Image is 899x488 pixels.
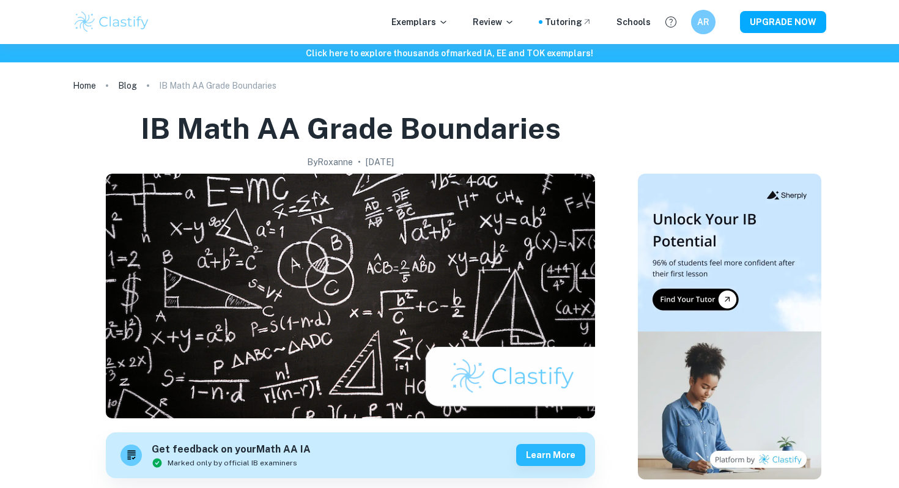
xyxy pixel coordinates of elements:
button: Help and Feedback [660,12,681,32]
img: Thumbnail [638,174,821,479]
img: Clastify logo [73,10,150,34]
a: Get feedback on yourMath AA IAMarked only by official IB examinersLearn more [106,432,595,478]
h2: By Roxanne [307,155,353,169]
h6: Click here to explore thousands of marked IA, EE and TOK exemplars ! [2,46,897,60]
a: Blog [118,77,137,94]
p: • [358,155,361,169]
h6: Get feedback on your Math AA IA [152,442,311,457]
button: AR [691,10,716,34]
img: IB Math AA Grade Boundaries cover image [106,174,595,418]
p: Review [473,15,514,29]
span: Marked only by official IB examiners [168,457,297,468]
a: Home [73,77,96,94]
a: Tutoring [545,15,592,29]
button: Learn more [516,444,585,466]
p: IB Math AA Grade Boundaries [159,79,276,92]
a: Schools [616,15,651,29]
p: Exemplars [391,15,448,29]
h6: AR [697,15,711,29]
h1: IB Math AA Grade Boundaries [141,109,561,148]
button: UPGRADE NOW [740,11,826,33]
h2: [DATE] [366,155,394,169]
